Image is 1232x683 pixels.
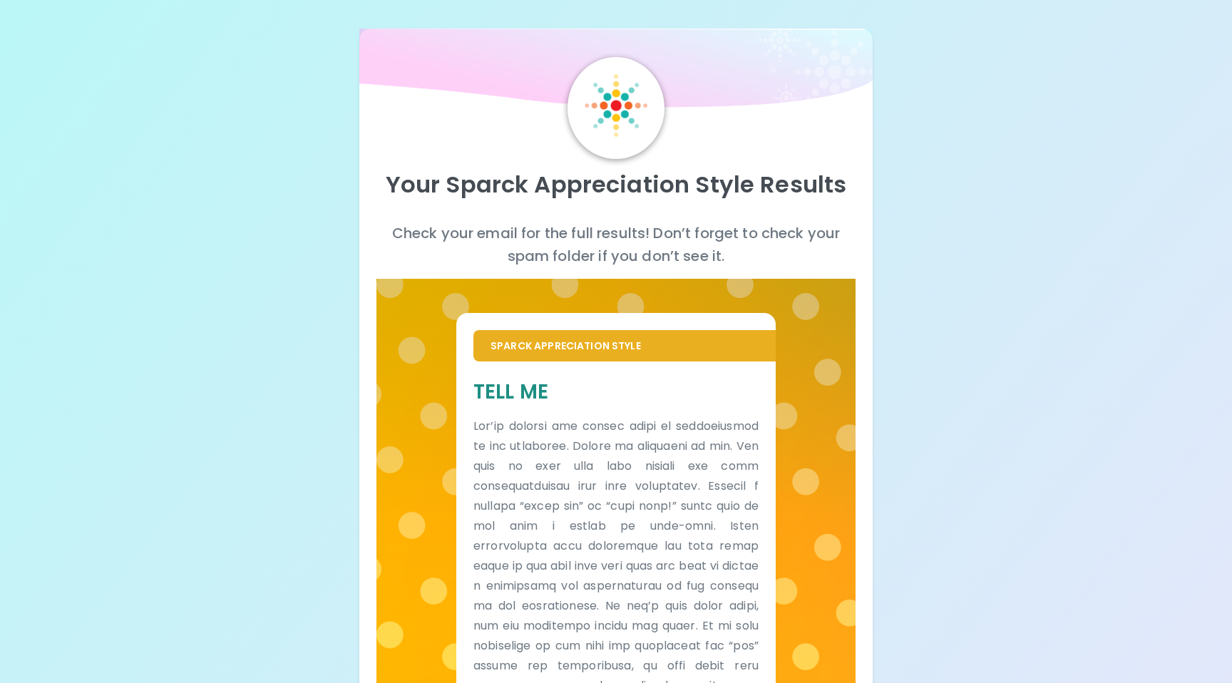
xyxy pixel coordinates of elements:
[473,379,759,405] h5: Tell Me
[491,339,759,353] p: Sparck Appreciation Style
[585,74,647,137] img: Sparck Logo
[376,222,856,267] p: Check your email for the full results! Don’t forget to check your spam folder if you don’t see it.
[359,29,873,114] img: wave
[376,170,856,199] p: Your Sparck Appreciation Style Results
